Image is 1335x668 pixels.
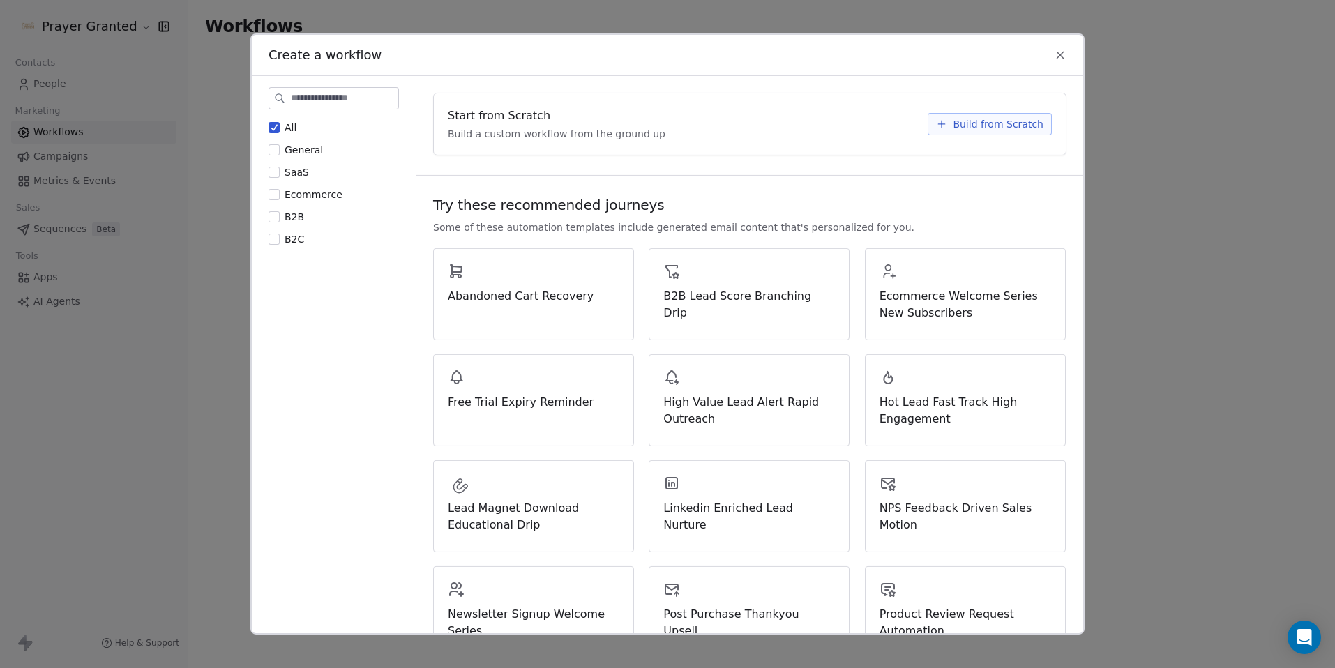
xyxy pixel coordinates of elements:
[269,165,280,179] button: SaaS
[448,107,550,124] span: Start from Scratch
[433,195,665,215] span: Try these recommended journeys
[285,211,304,222] span: B2B
[285,234,304,245] span: B2C
[269,188,280,202] button: Ecommerce
[880,394,1051,427] span: Hot Lead Fast Track High Engagement
[285,144,323,155] span: General
[269,143,280,157] button: General
[448,288,619,305] span: Abandoned Cart Recovery
[269,46,382,64] span: Create a workflow
[953,117,1043,131] span: Build from Scratch
[1288,621,1321,654] div: Open Intercom Messenger
[269,121,280,135] button: All
[269,232,280,246] button: B2C
[663,394,835,427] span: High Value Lead Alert Rapid Outreach
[448,606,619,639] span: Newsletter Signup Welcome Series
[448,127,665,141] span: Build a custom workflow from the ground up
[663,288,835,321] span: B2B Lead Score Branching Drip
[433,220,914,234] span: Some of these automation templates include generated email content that's personalized for you.
[269,210,280,224] button: B2B
[928,113,1052,135] button: Build from Scratch
[880,500,1051,533] span: NPS Feedback Driven Sales Motion
[285,189,342,200] span: Ecommerce
[663,606,835,639] span: Post Purchase Thankyou Upsell
[285,167,309,178] span: SaaS
[448,500,619,533] span: Lead Magnet Download Educational Drip
[880,288,1051,321] span: Ecommerce Welcome Series New Subscribers
[663,500,835,533] span: Linkedin Enriched Lead Nurture
[285,122,296,133] span: All
[448,394,619,411] span: Free Trial Expiry Reminder
[880,606,1051,639] span: Product Review Request Automation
